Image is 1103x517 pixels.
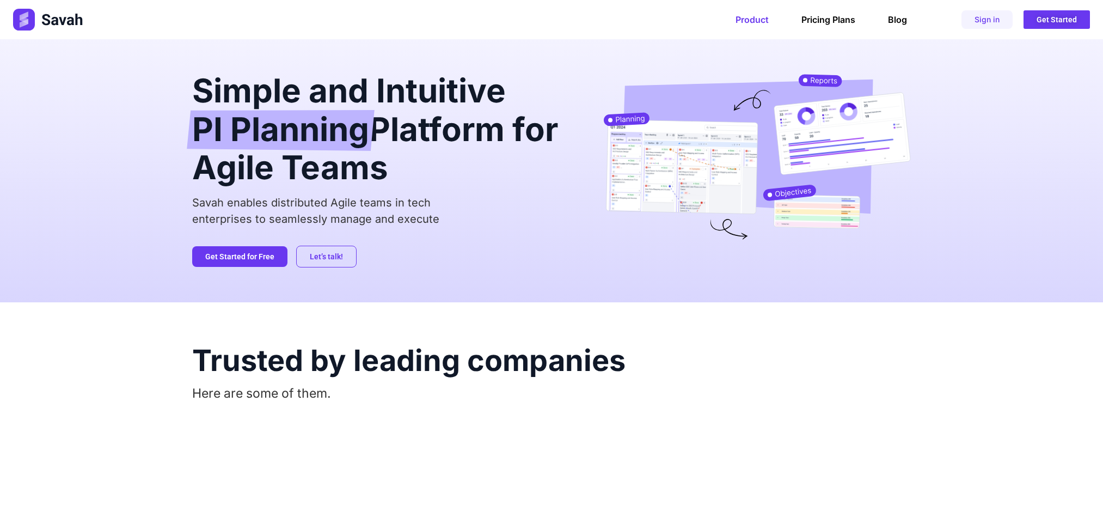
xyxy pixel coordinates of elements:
a: Blog [888,14,907,25]
a: Get Started [1024,10,1090,29]
span: Sign in [975,16,1000,23]
a: Pricing Plans [801,14,855,25]
h2: Trusted by leading companies [192,346,911,375]
span: PI Planning [192,110,369,151]
span: Get Started for Free [205,253,274,260]
span: Get Started [1037,16,1077,23]
span: Let’s talk! [310,253,343,260]
span: Here are some of them. [192,386,331,401]
a: Get Started for Free [192,246,287,267]
a: Product [736,14,769,25]
h2: Simple and Intuitive Platform for Agile Teams [192,74,568,184]
a: Sign in [961,10,1013,29]
a: Let’s talk! [296,246,357,267]
nav: Menu [736,14,907,25]
p: Savah enables distributed Agile teams in tech enterprises to seamlessly manage and execute [192,194,568,227]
